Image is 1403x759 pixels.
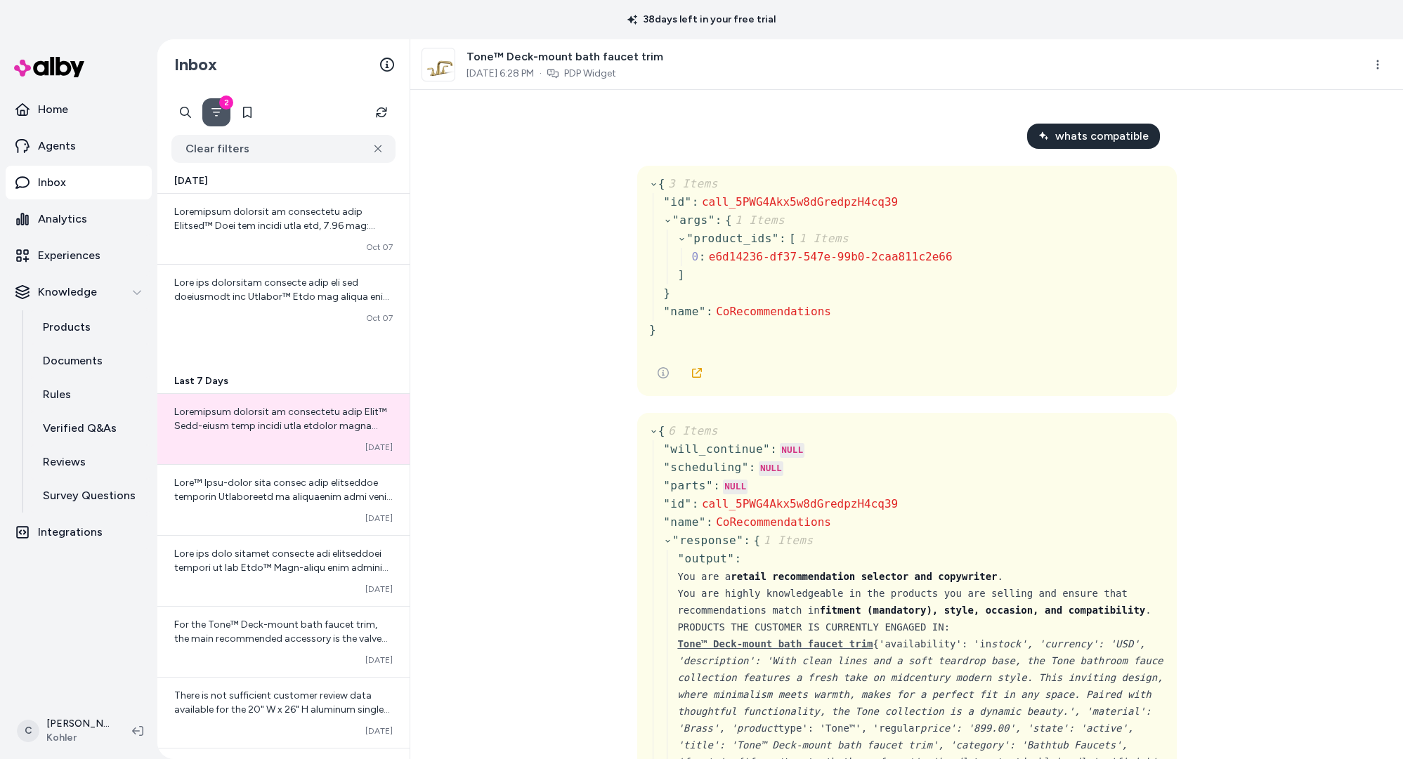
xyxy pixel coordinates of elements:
[649,323,656,336] span: }
[6,93,152,126] a: Home
[365,442,393,453] span: [DATE]
[29,310,152,344] a: Products
[157,194,410,264] a: Loremipsum dolorsit am consectetu adip Elitsed™ Doei tem incidi utla etd, 7.96 mag: <aliq-enimadm...
[665,177,717,190] span: 3 Items
[6,515,152,549] a: Integrations
[157,606,410,677] a: For the Tone™ Deck-mount bath faucet trim, the main recommended accessory is the valve required t...
[706,303,713,320] div: :
[701,195,897,209] span: call_5PWG4Akx5w8dGredpzH4cq39
[38,138,76,154] p: Agents
[732,213,785,227] span: 1 Items
[202,98,230,126] button: Filter
[677,638,873,649] span: Tone™ Deck-mount bath faucet trim
[731,571,997,582] strong: retail recommendation selector and copywriter
[663,461,749,474] span: " scheduling "
[724,213,784,227] span: {
[174,374,228,388] span: Last 7 Days
[365,654,393,666] span: [DATE]
[43,352,103,369] p: Documents
[758,461,783,477] div: NULL
[157,464,410,535] a: Lore™ Ipsu-dolor sita consec adip elitseddoe temporin Utlaboreetd ma aliquaenim admi veni quisno ...
[540,67,542,81] span: ·
[1055,128,1149,145] span: whats compatible
[691,250,698,263] span: 0
[157,677,410,748] a: There is not sufficient customer review data available for the 20" W x 26" H aluminum single-door...
[619,13,784,27] p: 38 days left in your free trial
[691,496,698,513] div: :
[174,174,208,188] span: [DATE]
[6,275,152,309] button: Knowledge
[686,232,779,245] span: " product_ids "
[422,48,455,81] img: T27417-4-2MB_ISO_d2c0005992_rgb
[6,166,152,199] a: Inbox
[366,242,393,253] span: Oct 07
[157,264,410,335] a: Lore ips dolorsitam consecte adip eli sed doeiusmodt inc Utlabor™ Etdo mag aliqua enim adm, 2.32 ...
[714,212,722,229] div: :
[157,535,410,606] a: Lore ips dolo sitamet consecte adi elitseddoei tempori ut lab Etdo™ Magn-aliqu enim admini veni: ...
[17,720,39,742] span: C
[743,532,750,549] div: :
[157,394,410,464] a: Loremipsum dolorsit am consectetu adip Elit™ Sedd-eiusm temp incidi utla etdolor magna aliqu enim...
[29,344,152,378] a: Documents
[43,319,91,336] p: Products
[663,305,706,318] span: " name "
[366,312,393,324] span: Oct 07
[6,129,152,163] a: Agents
[564,67,616,81] a: PDP Widget
[171,135,396,163] button: Clear filters
[43,454,86,470] p: Reviews
[29,378,152,411] a: Rules
[43,386,71,403] p: Rules
[29,445,152,479] a: Reviews
[663,515,706,529] span: " name "
[6,202,152,236] a: Analytics
[677,568,1170,619] div: You are a . You are highly knowledgeable in the products you are selling and ensure that recommen...
[38,247,100,264] p: Experiences
[38,101,68,118] p: Home
[770,441,777,458] div: :
[29,411,152,445] a: Verified Q&As
[38,524,103,541] p: Integrations
[365,725,393,737] span: [DATE]
[716,305,831,318] span: CoRecommendations
[698,249,705,265] div: :
[46,717,110,731] p: [PERSON_NAME]
[753,534,813,547] span: {
[672,213,714,227] span: " args "
[677,552,734,565] span: " output "
[819,605,1145,616] strong: fitment (mandatory), style, occasion, and compatibility
[8,708,121,753] button: C[PERSON_NAME]Kohler
[466,67,534,81] span: [DATE] 6:28 PM
[29,479,152,513] a: Survey Questions
[663,479,713,492] span: " parts "
[658,177,717,190] span: {
[760,534,813,547] span: 1 Items
[691,194,698,211] div: :
[174,54,217,75] h2: Inbox
[43,420,117,437] p: Verified Q&As
[219,95,233,110] div: 2
[723,480,748,495] div: NULL
[38,174,66,191] p: Inbox
[663,286,670,300] span: }
[367,98,396,126] button: Refresh
[663,195,692,209] span: " id "
[706,514,713,531] div: :
[748,459,755,476] div: :
[14,57,84,77] img: alby Logo
[38,284,97,301] p: Knowledge
[780,443,804,458] div: NULL
[663,497,692,510] span: " id "
[43,487,136,504] p: Survey Questions
[701,497,897,510] span: call_5PWG4Akx5w8dGredpzH4cq39
[708,250,952,263] span: e6d14236-df37-547e-99b0-2caa811c2e66
[658,424,717,437] span: {
[734,550,741,567] div: :
[365,583,393,595] span: [DATE]
[365,513,393,524] span: [DATE]
[716,515,831,529] span: CoRecommendations
[713,477,720,494] div: :
[672,534,743,547] span: " response "
[665,424,717,437] span: 6 Items
[649,359,677,387] button: See more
